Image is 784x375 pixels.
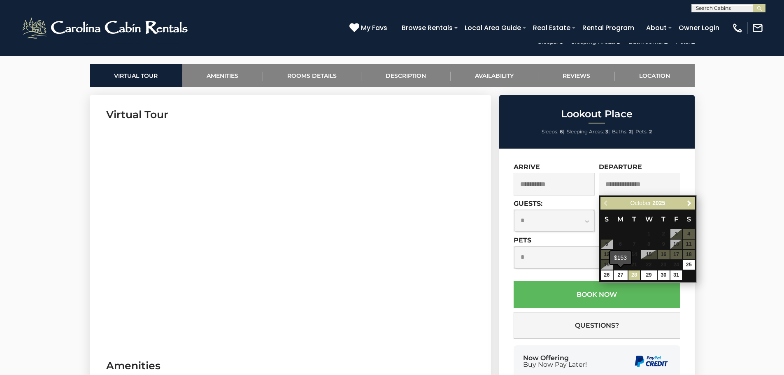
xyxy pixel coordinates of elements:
label: Guests: [514,200,542,207]
a: Owner Login [675,21,724,35]
label: Pets [514,236,531,244]
a: 29 [641,270,656,280]
span: 1 [641,229,656,239]
strong: 2 [629,128,632,135]
a: 30 [658,270,670,280]
li: | [542,126,565,137]
a: Description [361,64,451,87]
span: 15 [641,250,656,259]
img: phone-regular-white.png [732,22,743,34]
a: Real Estate [529,21,575,35]
span: 8 [641,240,656,249]
button: Questions? [514,312,680,339]
span: 2025 [652,200,665,206]
a: 26 [601,270,613,280]
div: Now Offering [523,355,587,368]
span: Tuesday [632,215,636,223]
a: Location [615,64,695,87]
a: About [642,21,671,35]
span: Wednesday [645,215,653,223]
a: Browse Rentals [398,21,457,35]
span: Thursday [661,215,665,223]
span: My Favs [361,23,387,33]
strong: 2 [649,128,652,135]
img: White-1-2.png [21,16,191,40]
label: Arrive [514,163,540,171]
a: Local Area Guide [461,21,525,35]
a: Next [684,198,694,208]
strong: 6 [560,128,563,135]
li: | [612,126,633,137]
button: Book Now [514,281,680,308]
a: Virtual Tour [90,64,182,87]
span: 9 [658,240,670,249]
h3: Virtual Tour [106,107,475,122]
span: October [630,200,651,206]
span: Sunday [605,215,609,223]
a: 25 [683,260,695,270]
span: Sleeps: [542,128,558,135]
span: 3 [670,229,682,239]
a: Reviews [538,64,615,87]
a: 27 [614,270,628,280]
li: | [567,126,610,137]
span: 23 [658,260,670,270]
span: 6 [614,240,628,249]
h2: Lookout Place [501,109,693,119]
span: 2 [658,229,670,239]
span: Buy Now Pay Later! [523,361,587,368]
h3: Amenities [106,359,475,373]
span: Baths: [612,128,628,135]
span: 14 [628,250,640,259]
label: Departure [599,163,642,171]
a: 31 [670,270,682,280]
a: Rental Program [578,21,638,35]
span: Friday [674,215,678,223]
span: Monday [617,215,623,223]
span: Saturday [687,215,691,223]
a: Amenities [182,64,263,87]
span: 22 [641,260,656,270]
span: Sleeping Areas: [567,128,604,135]
span: 7 [628,240,640,249]
div: $153 [610,251,631,264]
span: Next [686,200,693,207]
span: Pets: [635,128,648,135]
span: 21 [628,260,640,270]
span: 10 [670,240,682,249]
strong: 3 [605,128,608,135]
a: 28 [628,270,640,280]
a: My Favs [349,23,389,33]
img: mail-regular-white.png [752,22,763,34]
a: Rooms Details [263,64,361,87]
a: Availability [451,64,538,87]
